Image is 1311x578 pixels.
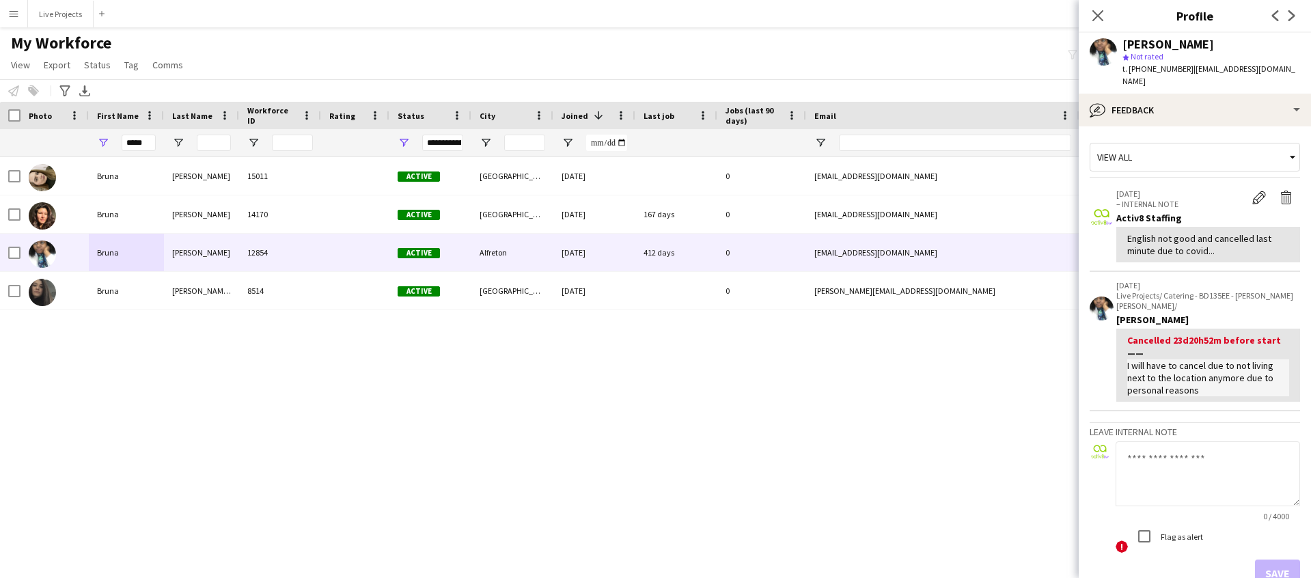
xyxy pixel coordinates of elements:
img: Bruna Goncalves [29,164,56,191]
h3: Leave internal note [1090,426,1300,438]
input: City Filter Input [504,135,545,151]
span: Workforce ID [247,105,296,126]
div: Bruna [89,272,164,309]
div: Bruna [89,234,164,271]
button: Live Projects [28,1,94,27]
div: [GEOGRAPHIC_DATA] [471,157,553,195]
a: Tag [119,56,144,74]
button: Open Filter Menu [562,137,574,149]
div: Alfreton [471,234,553,271]
div: [PERSON_NAME] [1116,314,1300,326]
span: Status [398,111,424,121]
div: [PERSON_NAME] [164,195,239,233]
a: Status [79,56,116,74]
span: Photo [29,111,52,121]
button: Open Filter Menu [398,137,410,149]
a: View [5,56,36,74]
p: Live Projects/ Catering - BD135EE - [PERSON_NAME] [PERSON_NAME]/ [1116,290,1300,311]
div: Feedback [1079,94,1311,126]
span: My Workforce [11,33,111,53]
span: Export [44,59,70,71]
div: [PERSON_NAME] [164,157,239,195]
div: [GEOGRAPHIC_DATA] [471,195,553,233]
div: [PERSON_NAME][EMAIL_ADDRESS][DOMAIN_NAME] [806,272,1079,309]
div: 412 days [635,234,717,271]
span: Email [814,111,836,121]
span: Active [398,210,440,220]
div: English not good and cancelled last minute due to covid... [1127,232,1289,257]
div: [PERSON_NAME] [PERSON_NAME] [164,272,239,309]
input: Last Name Filter Input [197,135,231,151]
button: Open Filter Menu [814,137,827,149]
h3: Profile [1079,7,1311,25]
div: [DATE] [553,234,635,271]
span: Last job [644,111,674,121]
span: View [11,59,30,71]
div: Bruna [89,157,164,195]
img: Bruna Roberts de Souza [29,279,56,306]
span: ! [1116,540,1128,553]
div: [DATE] [553,157,635,195]
span: t. [PHONE_NUMBER] [1122,64,1193,74]
a: Comms [147,56,189,74]
div: 0 [717,157,806,195]
div: Cancelled 23d20h52m before start [1127,334,1289,359]
input: First Name Filter Input [122,135,156,151]
div: 8514 [239,272,321,309]
div: [EMAIL_ADDRESS][DOMAIN_NAME] [806,195,1079,233]
div: 15011 [239,157,321,195]
input: Joined Filter Input [586,135,627,151]
p: [DATE] [1116,280,1300,290]
span: Status [84,59,111,71]
button: Open Filter Menu [480,137,492,149]
input: Workforce ID Filter Input [272,135,313,151]
div: 167 days [635,195,717,233]
span: Jobs (last 90 days) [726,105,782,126]
div: 0 [717,234,806,271]
span: Comms [152,59,183,71]
span: 0 / 4000 [1252,511,1300,521]
button: Open Filter Menu [247,137,260,149]
app-action-btn: Advanced filters [57,83,73,99]
span: First Name [97,111,139,121]
span: Active [398,248,440,258]
div: [PERSON_NAME] [164,234,239,271]
app-action-btn: Export XLSX [77,83,93,99]
div: Activ8 Staffing [1116,212,1300,224]
div: [EMAIL_ADDRESS][DOMAIN_NAME] [806,234,1079,271]
span: City [480,111,495,121]
div: Bruna [89,195,164,233]
div: [PERSON_NAME] [1122,38,1214,51]
button: Open Filter Menu [97,137,109,149]
div: [DATE] [553,272,635,309]
span: Last Name [172,111,212,121]
span: Joined [562,111,588,121]
img: Bruna Toguchi [29,202,56,230]
div: [EMAIL_ADDRESS][DOMAIN_NAME] [806,157,1079,195]
img: Bruna Silva [29,240,56,268]
div: 12854 [239,234,321,271]
div: [DATE] [553,195,635,233]
label: Flag as alert [1158,531,1203,541]
span: Tag [124,59,139,71]
p: [DATE] [1116,189,1245,199]
div: [GEOGRAPHIC_DATA] [471,272,553,309]
div: I will have to cancel due to not living next to the location anymore due to personal reasons [1127,359,1289,397]
div: 0 [717,195,806,233]
span: Rating [329,111,355,121]
span: | [EMAIL_ADDRESS][DOMAIN_NAME] [1122,64,1295,86]
button: Open Filter Menu [172,137,184,149]
span: Active [398,171,440,182]
span: Active [398,286,440,297]
div: 14170 [239,195,321,233]
span: View all [1097,151,1132,163]
a: Export [38,56,76,74]
div: 0 [717,272,806,309]
span: Not rated [1131,51,1163,61]
input: Email Filter Input [839,135,1071,151]
p: – INTERNAL NOTE [1116,199,1245,209]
